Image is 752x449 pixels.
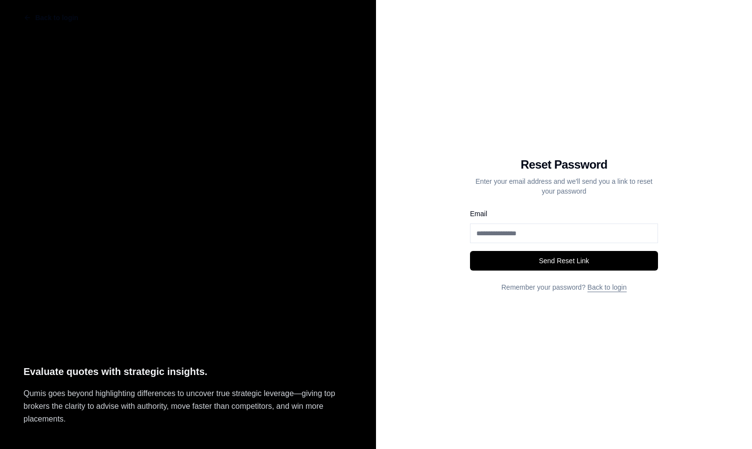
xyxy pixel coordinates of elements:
[23,364,352,380] p: Evaluate quotes with strategic insights.
[16,8,86,27] button: Back to login
[470,176,658,196] p: Enter your email address and we'll send you a link to reset your password
[470,157,658,173] h1: Reset Password
[23,387,352,425] p: Qumis goes beyond highlighting differences to uncover true strategic leverage—giving top brokers ...
[587,283,627,291] a: Back to login
[470,282,658,292] p: Remember your password?
[470,251,658,271] button: Send Reset Link
[470,210,487,218] label: Email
